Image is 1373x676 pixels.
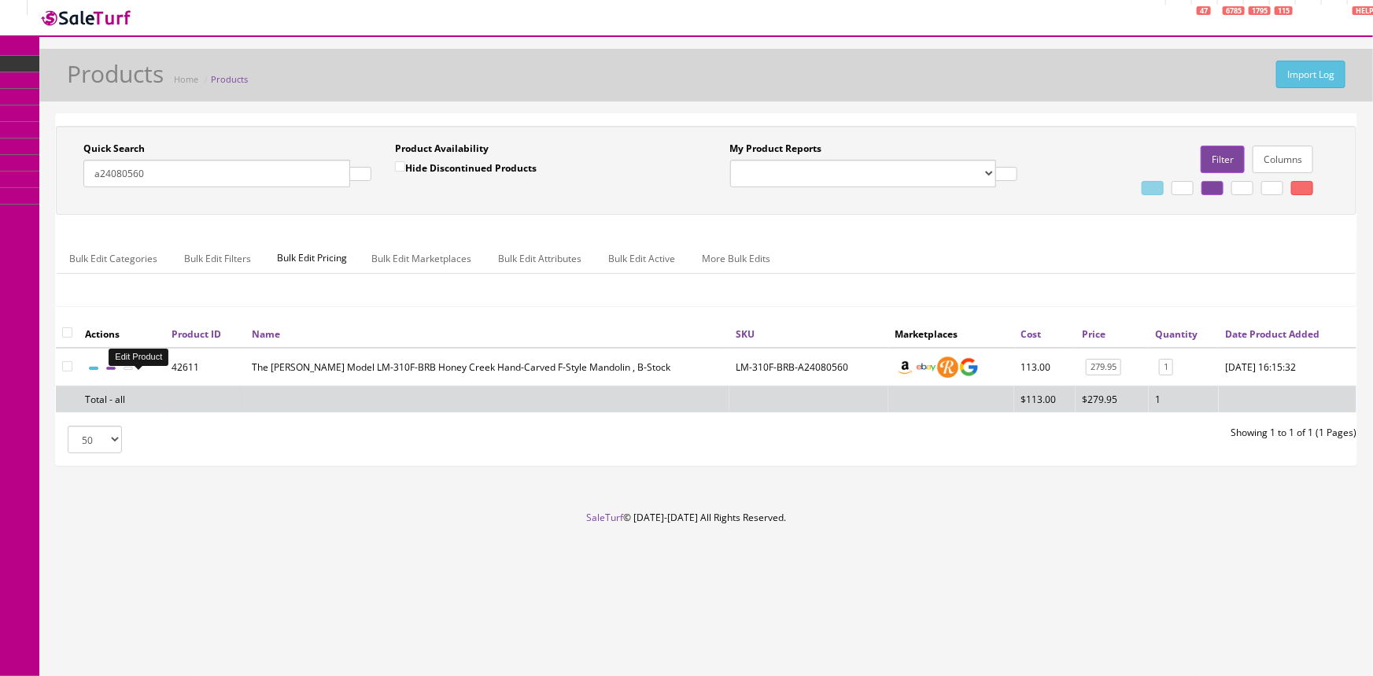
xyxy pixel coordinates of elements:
[359,243,484,274] a: Bulk Edit Marketplaces
[165,348,245,386] td: 42611
[252,327,280,341] a: Name
[395,160,537,175] label: Hide Discontinued Products
[587,511,624,524] a: SaleTurf
[67,61,164,87] h1: Products
[1201,146,1245,173] a: Filter
[937,356,958,378] img: reverb
[1253,146,1313,173] a: Columns
[1014,386,1076,412] td: $113.00
[79,320,165,348] th: Actions
[958,356,980,378] img: google_shopping
[1076,386,1149,412] td: $279.95
[1082,327,1105,341] a: Price
[395,161,405,172] input: Hide Discontinued Products
[596,243,688,274] a: Bulk Edit Active
[174,73,198,85] a: Home
[265,243,359,273] span: Bulk Edit Pricing
[1155,327,1198,341] a: Quantity
[39,7,134,28] img: SaleTurf
[83,142,145,156] label: Quick Search
[485,243,594,274] a: Bulk Edit Attributes
[895,356,916,378] img: amazon
[888,320,1014,348] th: Marketplaces
[729,348,888,386] td: LM-310F-BRB-A24080560
[1223,6,1245,15] span: 6785
[689,243,783,274] a: More Bulk Edits
[1149,386,1219,412] td: 1
[395,142,489,156] label: Product Availability
[1014,348,1076,386] td: 113.00
[1275,6,1293,15] span: 115
[57,243,170,274] a: Bulk Edit Categories
[83,160,350,187] input: Search
[1021,327,1041,341] a: Cost
[79,386,165,412] td: Total - all
[109,349,168,365] div: Edit Product
[916,356,937,378] img: ebay
[707,426,1369,440] div: Showing 1 to 1 of 1 (1 Pages)
[172,327,221,341] a: Product ID
[736,327,755,341] a: SKU
[1219,348,1356,386] td: 2025-06-19 16:15:32
[1159,359,1173,375] a: 1
[1276,61,1345,88] a: Import Log
[1249,6,1271,15] span: 1795
[172,243,264,274] a: Bulk Edit Filters
[1225,327,1319,341] a: Date Product Added
[1086,359,1121,375] a: 279.95
[211,73,248,85] a: Products
[730,142,822,156] label: My Product Reports
[1197,6,1211,15] span: 47
[245,348,729,386] td: The Loar Model LM-310F-BRB Honey Creek Hand-Carved F-Style Mandolin , B-Stock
